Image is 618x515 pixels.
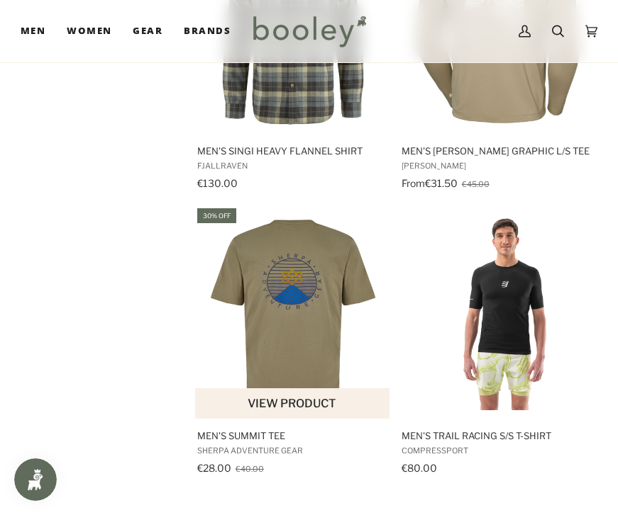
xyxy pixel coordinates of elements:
span: Men's [PERSON_NAME] Graphic L/S Tee [402,145,593,157]
img: Sherpa Adventure Gear Men's Summit Tee Sage - Booley Galway [195,215,391,410]
iframe: Button to open loyalty program pop-up [14,458,57,501]
img: Booley [247,11,371,52]
a: Men's Trail Racing S/S T-Shirt [399,206,595,479]
span: €40.00 [236,464,264,474]
span: €130.00 [197,177,238,189]
a: Men's Summit Tee [195,206,391,479]
span: €45.00 [462,179,490,189]
span: Men's Singi Heavy Flannel Shirt [197,145,389,157]
span: From [402,177,425,189]
img: COMPRESSPORT Men's Trail Racing S/S T-Shirt Black - Booley Galway [399,215,595,410]
span: COMPRESSPORT [402,446,593,455]
span: [PERSON_NAME] [402,161,593,171]
button: View product [195,388,390,419]
span: Fjallraven [197,161,389,171]
span: €80.00 [402,462,437,474]
span: Gear [133,24,162,38]
span: €31.50 [425,177,458,189]
span: Men [21,24,45,38]
span: Men's Trail Racing S/S T-Shirt [402,429,593,442]
span: Sherpa Adventure Gear [197,446,389,455]
span: €28.00 [197,462,231,474]
span: Women [67,24,111,38]
span: Men's Summit Tee [197,429,389,442]
span: Brands [184,24,231,38]
div: 30% off [197,208,236,223]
